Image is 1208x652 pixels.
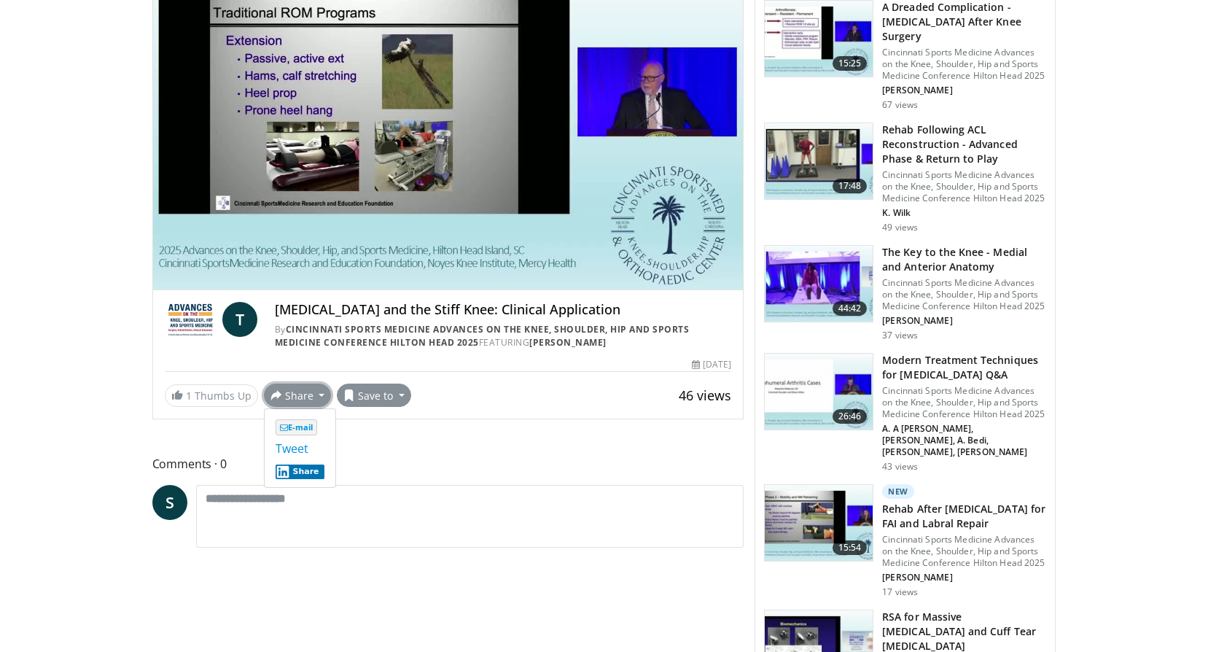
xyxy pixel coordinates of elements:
a: Tweet [276,441,308,457]
img: 93c56dc0-f2aa-4851-860e-8aae00fcf94e.150x105_q85_crop-smart_upscale.jpg [765,485,873,561]
button: Share [264,384,332,407]
a: 17:48 Rehab Following ACL Reconstruction - Advanced Phase & Return to Play Cincinnati Sports Medi... [764,123,1046,233]
img: 60ef40af-1302-4535-b73f-8ed6c6785ed4.150x105_q85_crop-smart_upscale.jpg [765,1,873,77]
a: Cincinnati Sports Medicine Advances on the Knee, Shoulder, Hip and Sports Medicine Conference Hil... [275,323,690,349]
span: 44:42 [833,301,868,316]
img: 15e6ea58-537b-4aef-8d01-8d871dd29455.150x105_q85_crop-smart_upscale.jpg [765,123,873,199]
span: 26:46 [833,409,868,424]
span: 15:25 [833,56,868,71]
div: [DATE] [692,358,731,371]
p: 17 views [882,586,918,598]
p: [PERSON_NAME] [882,85,1046,96]
h3: Rehab Following ACL Reconstruction - Advanced Phase & Return to Play [882,123,1046,166]
p: Cincinnati Sports Medicine Advances on the Knee, Shoulder, Hip and Sports Medicine Conference Hil... [882,385,1046,420]
span: 17:48 [833,179,868,193]
span: 46 views [679,387,731,404]
a: S [152,485,187,520]
a: 26:46 Modern Treatment Techniques for [MEDICAL_DATA] Q&A Cincinnati Sports Medicine Advances on t... [764,353,1046,473]
button: Save to [337,384,411,407]
h4: [MEDICAL_DATA] and the Stiff Knee: Clinical Application [275,302,732,318]
p: A. A [PERSON_NAME], [PERSON_NAME], A. Bedi, [PERSON_NAME], [PERSON_NAME] [882,423,1046,458]
img: 39810728-ec36-4ab3-a693-8b687575155e.150x105_q85_crop-smart_upscale.jpg [765,354,873,430]
p: 37 views [882,330,918,341]
a: E-mail [276,418,317,434]
p: [PERSON_NAME] [882,572,1046,583]
p: Cincinnati Sports Medicine Advances on the Knee, Shoulder, Hip and Sports Medicine Conference Hil... [882,169,1046,204]
p: 43 views [882,461,918,473]
p: 67 views [882,99,918,111]
p: 49 views [882,222,918,233]
p: K. Wilk [882,207,1046,219]
p: [PERSON_NAME] [882,315,1046,327]
a: 15:54 New Rehab After [MEDICAL_DATA] for FAI and Labral Repair Cincinnati Sports Medicine Advance... [764,484,1046,598]
img: Cincinnati Sports Medicine Advances on the Knee, Shoulder, Hip and Sports Medicine Conference Hil... [165,302,217,337]
img: 559f9223-254a-4497-82b7-da9b8982a7ea.150x105_q85_crop-smart_upscale.jpg [765,246,873,322]
p: New [882,484,914,499]
button: Share [276,465,324,479]
a: T [222,302,257,337]
span: Comments 0 [152,454,744,473]
span: 15:54 [833,540,868,555]
a: 44:42 The Key to the Knee - Medial and Anterior Anatomy Cincinnati Sports Medicine Advances on th... [764,245,1046,341]
div: By FEATURING [275,323,732,349]
h3: Modern Treatment Techniques for [MEDICAL_DATA] Q&A [882,353,1046,382]
p: Cincinnati Sports Medicine Advances on the Knee, Shoulder, Hip and Sports Medicine Conference Hil... [882,534,1046,569]
span: E-mail [276,419,317,435]
a: [PERSON_NAME] [529,336,607,349]
span: 1 [186,389,192,403]
h3: Rehab After [MEDICAL_DATA] for FAI and Labral Repair [882,502,1046,531]
a: 1 Thumbs Up [165,384,258,407]
p: Cincinnati Sports Medicine Advances on the Knee, Shoulder, Hip and Sports Medicine Conference Hil... [882,277,1046,312]
h3: The Key to the Knee - Medial and Anterior Anatomy [882,245,1046,274]
p: Cincinnati Sports Medicine Advances on the Knee, Shoulder, Hip and Sports Medicine Conference Hil... [882,47,1046,82]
